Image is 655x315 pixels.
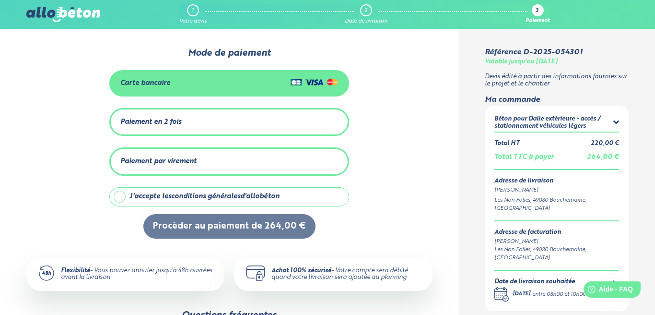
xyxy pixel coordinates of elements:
div: [PERSON_NAME] [494,186,620,194]
div: Paiement par virement [120,157,197,166]
div: Mode de paiement [107,48,351,59]
a: conditions générales [171,193,240,200]
div: Les Non Folies, 49080 Bouchemaine, [GEOGRAPHIC_DATA] [494,196,620,213]
div: Carte bancaire [120,79,170,87]
a: 3 Paiement [526,4,550,24]
div: Ma commande [485,96,629,104]
div: 1 [192,8,194,14]
div: Total HT [494,140,519,147]
summary: Béton pour Dalle extérieure - accès / stationnement véhicules légers [494,116,620,132]
div: Paiement [526,18,550,24]
strong: Achat 100% sécurisé [271,267,331,274]
div: Date de livraison souhaitée [494,279,586,286]
div: J'accepte les d'allobéton [129,193,280,201]
p: Devis édité à partir des informations fournies sur le projet et le chantier [485,73,629,87]
img: Cartes de crédit [291,76,338,88]
div: Référence D-2025-054301 [485,48,583,57]
a: 1 Votre devis [179,4,207,24]
div: Paiement en 2 fois [120,118,181,126]
div: 2 [364,8,367,14]
div: 220,00 € [591,140,619,147]
div: [DATE] [513,291,530,299]
div: Adresse de facturation [494,229,620,236]
div: entre 08h00 et 10h00 [532,291,586,299]
span: 264,00 € [587,154,619,160]
div: Béton pour Dalle extérieure - accès / stationnement véhicules légers [494,116,613,130]
div: Votre devis [179,18,207,24]
div: Total TTC à payer [494,153,554,161]
div: - Vous pouvez annuler jusqu'à 48h ouvrées avant la livraison [61,267,213,281]
div: - [513,291,586,299]
a: 2 Date de livraison [345,4,387,24]
div: Les Non Folies, 49080 Bouchemaine, [GEOGRAPHIC_DATA] [494,246,620,262]
strong: Flexibilité [61,267,90,274]
div: Date de livraison [345,18,387,24]
div: [PERSON_NAME] [494,238,620,246]
div: - Votre compte sera débité quand votre livraison sera ajoutée au planning [271,267,421,281]
img: allobéton [26,7,100,22]
div: 3 [536,8,538,14]
div: Valable jusqu'au [DATE] [485,59,558,66]
button: Procèder au paiement de 264,00 € [143,214,316,239]
div: Adresse de livraison [494,178,620,185]
iframe: Help widget launcher [570,278,644,304]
